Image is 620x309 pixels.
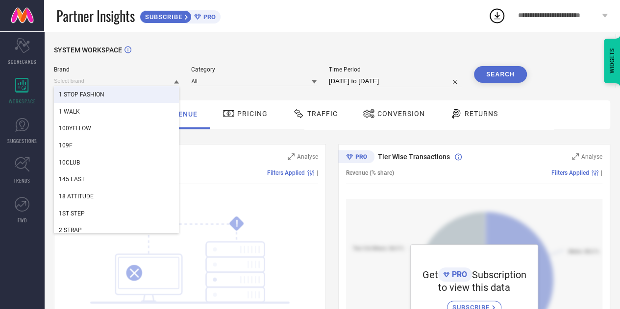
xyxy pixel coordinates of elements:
span: Subscription [472,269,526,281]
span: 10CLUB [59,159,80,166]
div: Premium [338,150,374,165]
span: Time Period [329,66,462,73]
span: Tier Wise Transactions [378,153,450,161]
span: TRENDS [14,177,30,184]
span: Partner Insights [56,6,135,26]
span: SUBSCRIBE [140,13,185,21]
span: 1 STOP FASHION [59,91,104,98]
div: 2 STRAP [54,222,179,238]
span: Get [422,269,438,281]
span: PRO [201,13,216,21]
span: to view this data [438,282,510,293]
button: Search [474,66,527,83]
span: Filters Applied [267,169,305,176]
div: 145 EAST [54,171,179,188]
span: SYSTEM WORKSPACE [54,46,122,54]
tspan: ! [235,218,238,229]
span: FWD [18,216,27,224]
div: 1 STOP FASHION [54,86,179,103]
span: SCORECARDS [8,58,37,65]
span: 1ST STEP [59,210,85,217]
span: 1 WALK [59,108,80,115]
span: 2 STRAP [59,227,82,234]
span: | [317,169,318,176]
input: Select brand [54,76,179,86]
svg: Zoom [288,153,295,160]
span: Revenue (% share) [346,169,394,176]
span: Filters Applied [551,169,589,176]
span: | [601,169,602,176]
a: SUBSCRIBEPRO [140,8,221,24]
span: 100YELLOW [59,125,91,132]
span: Analyse [297,153,318,160]
span: 18 ATTITUDE [59,193,94,200]
div: 10CLUB [54,154,179,171]
div: 109F [54,137,179,154]
span: Revenue [164,110,198,118]
span: Traffic [307,110,338,118]
input: Select time period [329,75,462,87]
div: 100YELLOW [54,120,179,137]
svg: Zoom [572,153,579,160]
span: WORKSPACE [9,97,36,105]
div: 18 ATTITUDE [54,188,179,205]
div: 1ST STEP [54,205,179,222]
span: Pricing [237,110,268,118]
div: 1 WALK [54,103,179,120]
span: PRO [449,270,467,279]
div: Open download list [488,7,506,24]
span: Brand [54,66,179,73]
span: Category [191,66,316,73]
span: 109F [59,142,73,149]
span: 145 EAST [59,176,85,183]
span: Returns [465,110,498,118]
span: SUGGESTIONS [7,137,37,144]
span: Analyse [581,153,602,160]
span: Conversion [377,110,425,118]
